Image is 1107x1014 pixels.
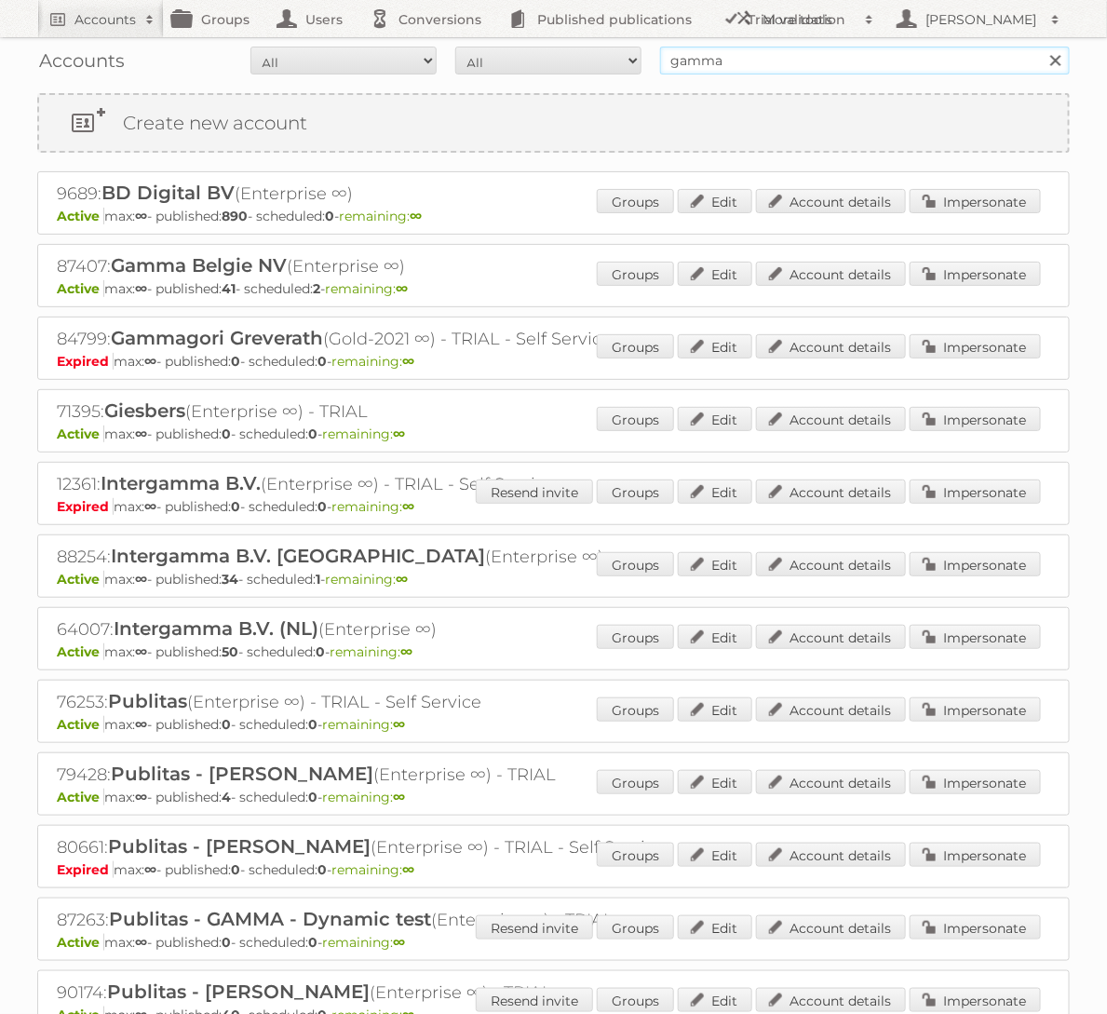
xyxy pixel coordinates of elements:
[476,988,593,1012] a: Resend invite
[308,789,317,805] strong: 0
[325,571,408,588] span: remaining:
[756,480,906,504] a: Account details
[597,189,674,213] a: Groups
[910,915,1041,940] a: Impersonate
[57,399,709,424] h2: 71395: (Enterprise ∞) - TRIAL
[756,843,906,867] a: Account details
[476,915,593,940] a: Resend invite
[756,915,906,940] a: Account details
[678,189,752,213] a: Edit
[756,189,906,213] a: Account details
[393,426,405,442] strong: ∞
[57,498,1050,515] p: max: - published: - scheduled: -
[135,934,147,951] strong: ∞
[597,480,674,504] a: Groups
[756,334,906,358] a: Account details
[678,262,752,286] a: Edit
[325,208,334,224] strong: 0
[910,988,1041,1012] a: Impersonate
[222,426,231,442] strong: 0
[322,934,405,951] span: remaining:
[317,498,327,515] strong: 0
[331,353,414,370] span: remaining:
[396,571,408,588] strong: ∞
[756,988,906,1012] a: Account details
[410,208,422,224] strong: ∞
[910,770,1041,794] a: Impersonate
[317,353,327,370] strong: 0
[597,697,674,722] a: Groups
[678,552,752,576] a: Edit
[222,208,248,224] strong: 890
[597,262,674,286] a: Groups
[57,835,709,859] h2: 80661: (Enterprise ∞) - TRIAL - Self Service
[393,789,405,805] strong: ∞
[597,915,674,940] a: Groups
[756,407,906,431] a: Account details
[910,189,1041,213] a: Impersonate
[57,327,709,351] h2: 84799: (Gold-2021 ∞) - TRIAL - Self Service
[396,280,408,297] strong: ∞
[135,280,147,297] strong: ∞
[678,480,752,504] a: Edit
[678,334,752,358] a: Edit
[57,353,114,370] span: Expired
[57,472,709,496] h2: 12361: (Enterprise ∞) - TRIAL - Self Service
[57,643,1050,660] p: max: - published: - scheduled: -
[144,861,156,878] strong: ∞
[678,625,752,649] a: Edit
[308,934,317,951] strong: 0
[402,861,414,878] strong: ∞
[910,843,1041,867] a: Impersonate
[57,254,709,278] h2: 87407: (Enterprise ∞)
[114,617,318,640] span: Intergamma B.V. (NL)
[231,498,240,515] strong: 0
[57,716,104,733] span: Active
[597,843,674,867] a: Groups
[222,280,236,297] strong: 41
[322,789,405,805] span: remaining:
[135,789,147,805] strong: ∞
[57,426,104,442] span: Active
[57,908,709,932] h2: 87263: (Enterprise ∞) - TRIAL
[231,353,240,370] strong: 0
[108,835,371,858] span: Publitas - [PERSON_NAME]
[57,690,709,714] h2: 76253: (Enterprise ∞) - TRIAL - Self Service
[910,552,1041,576] a: Impersonate
[313,280,320,297] strong: 2
[57,208,104,224] span: Active
[222,934,231,951] strong: 0
[678,915,752,940] a: Edit
[597,552,674,576] a: Groups
[222,789,231,805] strong: 4
[135,208,147,224] strong: ∞
[756,552,906,576] a: Account details
[57,763,709,787] h2: 79428: (Enterprise ∞) - TRIAL
[135,571,147,588] strong: ∞
[910,262,1041,286] a: Impersonate
[316,643,325,660] strong: 0
[107,980,370,1003] span: Publitas - [PERSON_NAME]
[108,690,187,712] span: Publitas
[222,643,238,660] strong: 50
[57,716,1050,733] p: max: - published: - scheduled: -
[57,280,104,297] span: Active
[39,95,1068,151] a: Create new account
[678,770,752,794] a: Edit
[325,280,408,297] span: remaining:
[57,934,1050,951] p: max: - published: - scheduled: -
[231,861,240,878] strong: 0
[308,426,317,442] strong: 0
[678,407,752,431] a: Edit
[57,934,104,951] span: Active
[921,10,1042,29] h2: [PERSON_NAME]
[400,643,412,660] strong: ∞
[57,861,114,878] span: Expired
[57,182,709,206] h2: 9689: (Enterprise ∞)
[322,716,405,733] span: remaining:
[135,643,147,660] strong: ∞
[331,861,414,878] span: remaining:
[135,716,147,733] strong: ∞
[910,625,1041,649] a: Impersonate
[57,426,1050,442] p: max: - published: - scheduled: -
